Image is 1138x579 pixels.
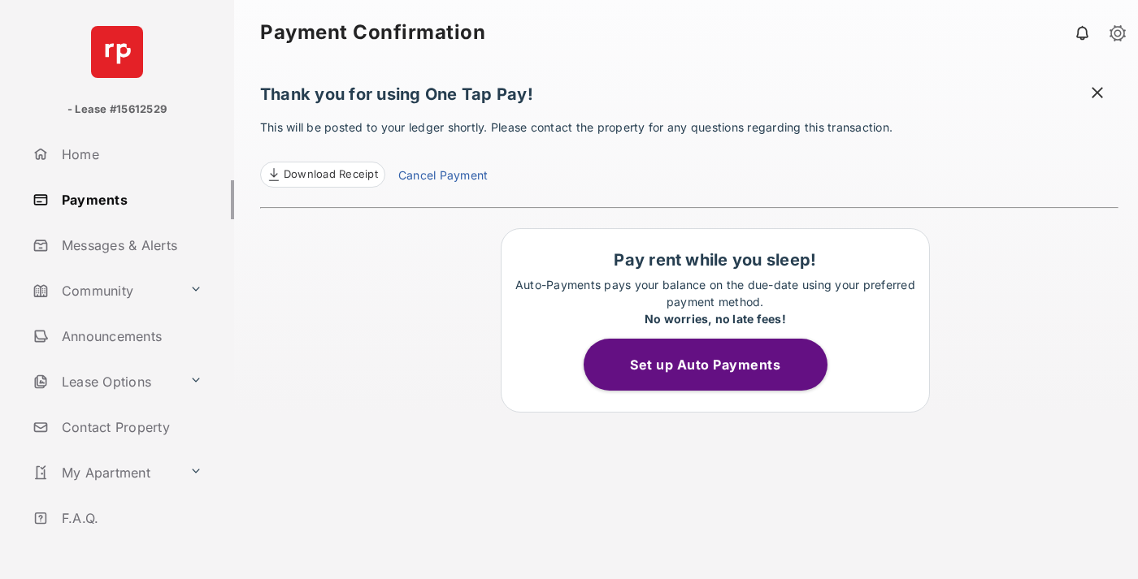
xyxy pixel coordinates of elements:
a: My Apartment [26,453,183,492]
button: Set up Auto Payments [584,339,827,391]
h1: Thank you for using One Tap Pay! [260,84,1118,112]
span: Download Receipt [284,166,378,183]
p: Auto-Payments pays your balance on the due-date using your preferred payment method. [510,276,921,327]
p: This will be posted to your ledger shortly. Please contact the property for any questions regardi... [260,119,1118,188]
a: Contact Property [26,408,234,447]
h1: Pay rent while you sleep! [510,250,921,270]
strong: Payment Confirmation [260,23,485,42]
a: Payments [26,180,234,219]
a: F.A.Q. [26,499,234,538]
a: Set up Auto Payments [584,356,847,373]
div: No worries, no late fees! [510,310,921,327]
img: svg+xml;base64,PHN2ZyB4bWxucz0iaHR0cDovL3d3dy53My5vcmcvMjAwMC9zdmciIHdpZHRoPSI2NCIgaGVpZ2h0PSI2NC... [91,26,143,78]
a: Cancel Payment [398,166,488,188]
a: Announcements [26,317,234,356]
p: - Lease #15612529 [67,102,167,118]
a: Home [26,135,234,174]
a: Messages & Alerts [26,226,234,265]
a: Community [26,271,183,310]
a: Lease Options [26,362,183,401]
a: Download Receipt [260,162,385,188]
